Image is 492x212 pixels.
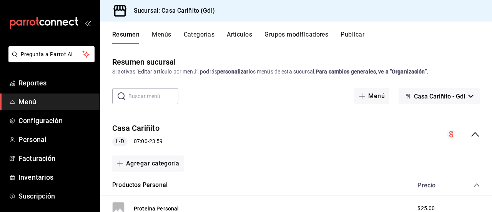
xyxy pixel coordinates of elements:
button: Artículos [227,31,252,44]
div: navigation tabs [112,31,492,44]
button: Resumen [112,31,140,44]
div: Resumen sucursal [112,56,176,68]
span: Reportes [18,78,93,88]
button: Menú [354,88,389,104]
button: Publicar [341,31,364,44]
button: Grupos modificadores [264,31,328,44]
button: collapse-category-row [474,182,480,188]
div: Si activas ‘Editar artículo por menú’, podrás los menús de esta sucursal. [112,68,480,76]
span: Facturación [18,153,93,164]
div: Precio [410,182,459,189]
span: Configuración [18,115,93,126]
input: Buscar menú [128,88,178,104]
span: Personal [18,134,93,145]
button: Casa Cariñito [112,123,160,134]
strong: Para cambios generales, ve a “Organización”. [316,68,428,75]
button: Agregar categoría [112,155,184,172]
button: open_drawer_menu [85,20,91,26]
button: Casa Cariñito - Gdl [399,88,480,104]
span: Suscripción [18,191,93,201]
button: Menús [152,31,171,44]
div: 07:00 - 23:59 [112,137,163,146]
span: Inventarios [18,172,93,182]
div: collapse-menu-row [100,117,492,152]
span: Pregunta a Parrot AI [21,50,83,58]
span: Casa Cariñito - Gdl [414,93,465,100]
strong: personalizar [217,68,249,75]
button: Categorías [184,31,215,44]
span: L-D [113,137,127,145]
button: Pregunta a Parrot AI [8,46,95,62]
button: Productos Personal [112,181,168,190]
a: Pregunta a Parrot AI [5,56,95,64]
h3: Sucursal: Casa Cariñito (Gdl) [128,6,215,15]
span: Menú [18,97,93,107]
